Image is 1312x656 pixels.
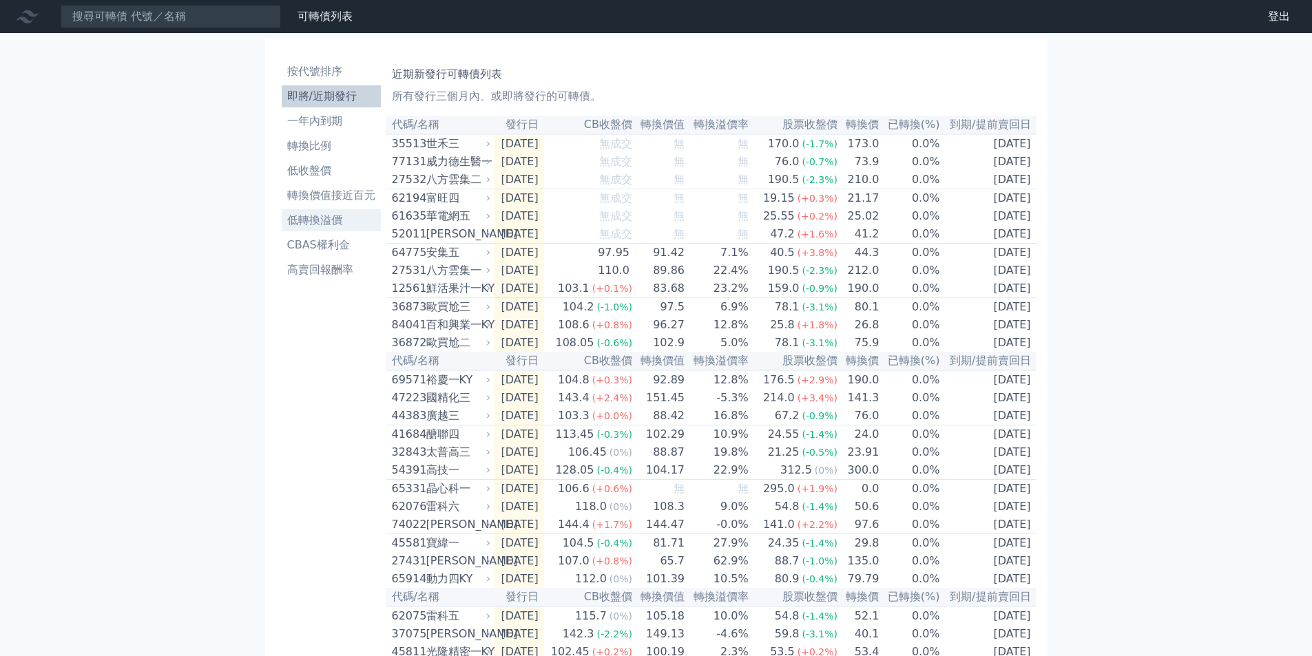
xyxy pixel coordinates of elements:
[879,334,940,352] td: 0.0%
[392,66,1031,83] h1: 近期新發行可轉債列表
[282,160,381,182] a: 低收盤價
[599,209,632,222] span: 無成交
[633,389,685,407] td: 151.45
[838,443,879,461] td: 23.91
[738,191,749,204] span: 無
[426,372,488,388] div: 裕慶一KY
[798,392,837,403] span: (+3.4%)
[494,279,544,298] td: [DATE]
[685,279,749,298] td: 23.2%
[941,153,1037,171] td: [DATE]
[592,519,632,530] span: (+1.7%)
[494,480,544,498] td: [DATE]
[555,372,592,388] div: 104.8
[426,136,488,152] div: 世禾三
[838,516,879,534] td: 97.6
[392,426,423,443] div: 41684
[674,155,685,168] span: 無
[802,538,837,549] span: (-1.4%)
[879,207,940,225] td: 0.0%
[426,154,488,170] div: 威力德生醫一
[838,407,879,425] td: 76.0
[633,370,685,389] td: 92.89
[685,498,749,516] td: 9.0%
[838,225,879,244] td: 41.2
[685,443,749,461] td: 19.8%
[426,262,488,279] div: 八方雲集一
[838,534,879,553] td: 29.8
[633,498,685,516] td: 108.3
[298,10,353,23] a: 可轉債列表
[426,171,488,188] div: 八方雲集二
[685,262,749,279] td: 22.4%
[282,63,381,80] li: 按代號排序
[838,461,879,480] td: 300.0
[494,189,544,208] td: [DATE]
[772,154,802,170] div: 76.0
[685,370,749,389] td: 12.8%
[386,116,494,134] th: 代碼/名稱
[61,5,281,28] input: 搜尋可轉債 代號／名稱
[633,516,685,534] td: 144.47
[802,283,837,294] span: (-0.9%)
[494,370,544,389] td: [DATE]
[941,352,1037,370] th: 到期/提前賣回日
[494,516,544,534] td: [DATE]
[392,262,423,279] div: 27531
[282,135,381,157] a: 轉換比例
[674,137,685,150] span: 無
[674,227,685,240] span: 無
[879,425,940,444] td: 0.0%
[392,480,423,497] div: 65331
[392,462,423,478] div: 54391
[941,316,1037,334] td: [DATE]
[552,462,596,478] div: 128.05
[838,480,879,498] td: 0.0
[879,189,940,208] td: 0.0%
[633,407,685,425] td: 88.42
[838,352,879,370] th: 轉換價
[941,262,1037,279] td: [DATE]
[802,337,837,348] span: (-3.1%)
[494,443,544,461] td: [DATE]
[610,447,632,458] span: (0%)
[941,407,1037,425] td: [DATE]
[685,334,749,352] td: 5.0%
[802,501,837,512] span: (-1.4%)
[494,534,544,553] td: [DATE]
[798,374,837,385] span: (+2.9%)
[633,116,685,134] th: 轉換價值
[633,298,685,317] td: 97.5
[555,408,592,424] div: 103.3
[749,116,838,134] th: 股票收盤價
[838,370,879,389] td: 190.0
[426,280,488,297] div: 鮮活果汁一KY
[738,173,749,186] span: 無
[282,88,381,105] li: 即將/近期發行
[802,265,837,276] span: (-2.3%)
[592,374,632,385] span: (+0.3%)
[633,552,685,570] td: 65.7
[815,465,837,476] span: (0%)
[494,352,544,370] th: 發行日
[426,516,488,533] div: [PERSON_NAME]
[879,298,940,317] td: 0.0%
[941,516,1037,534] td: [DATE]
[392,372,423,388] div: 69571
[494,244,544,262] td: [DATE]
[685,116,749,134] th: 轉換溢價率
[392,408,423,424] div: 44383
[494,116,544,134] th: 發行日
[494,389,544,407] td: [DATE]
[282,262,381,278] li: 高賣回報酬率
[592,483,632,494] span: (+0.6%)
[879,134,940,153] td: 0.0%
[599,137,632,150] span: 無成交
[802,138,837,149] span: (-1.7%)
[426,317,488,333] div: 百和興業一KY
[494,298,544,317] td: [DATE]
[838,189,879,208] td: 21.17
[552,335,596,351] div: 108.05
[392,299,423,315] div: 36873
[838,116,879,134] th: 轉換價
